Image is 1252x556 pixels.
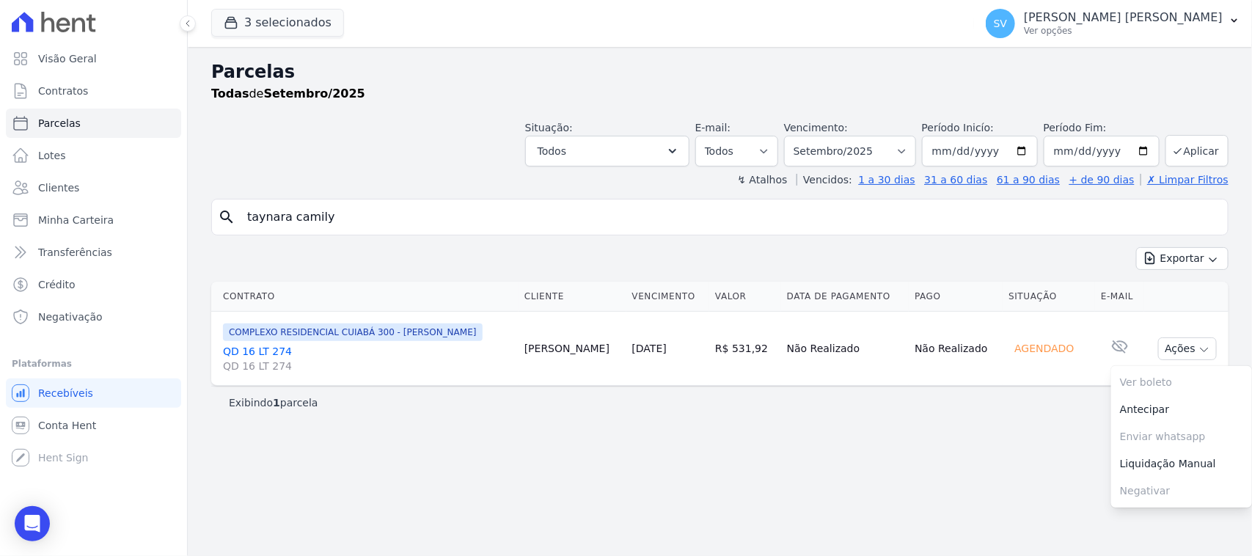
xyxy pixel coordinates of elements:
[709,282,781,312] th: Valor
[6,173,181,202] a: Clientes
[38,386,93,400] span: Recebíveis
[6,378,181,408] a: Recebíveis
[238,202,1222,232] input: Buscar por nome do lote ou do cliente
[211,87,249,100] strong: Todas
[1003,282,1095,312] th: Situação
[273,397,280,409] b: 1
[1158,337,1217,360] button: Ações
[6,302,181,332] a: Negativação
[38,84,88,98] span: Contratos
[38,245,112,260] span: Transferências
[909,282,1003,312] th: Pago
[6,205,181,235] a: Minha Carteira
[38,213,114,227] span: Minha Carteira
[211,59,1229,85] h2: Parcelas
[38,418,96,433] span: Conta Hent
[859,174,915,186] a: 1 a 30 dias
[211,282,519,312] th: Contrato
[709,312,781,386] td: R$ 531,92
[525,122,573,133] label: Situação:
[6,270,181,299] a: Crédito
[38,148,66,163] span: Lotes
[525,136,689,167] button: Todos
[1044,120,1160,136] label: Período Fim:
[781,282,909,312] th: Data de Pagamento
[974,3,1252,44] button: SV [PERSON_NAME] [PERSON_NAME] Ver opções
[797,174,852,186] label: Vencidos:
[1141,174,1229,186] a: ✗ Limpar Filtros
[538,142,566,160] span: Todos
[1111,369,1252,396] span: Ver boleto
[924,174,987,186] a: 31 a 60 dias
[38,277,76,292] span: Crédito
[922,122,994,133] label: Período Inicío:
[15,506,50,541] div: Open Intercom Messenger
[218,208,235,226] i: search
[223,359,513,373] span: QD 16 LT 274
[223,323,483,341] span: COMPLEXO RESIDENCIAL CUIABÁ 300 - [PERSON_NAME]
[737,174,787,186] label: ↯ Atalhos
[38,51,97,66] span: Visão Geral
[38,310,103,324] span: Negativação
[909,312,1003,386] td: Não Realizado
[12,355,175,373] div: Plataformas
[6,411,181,440] a: Conta Hent
[38,116,81,131] span: Parcelas
[781,312,909,386] td: Não Realizado
[784,122,848,133] label: Vencimento:
[1095,282,1144,312] th: E-mail
[223,344,513,373] a: QD 16 LT 274QD 16 LT 274
[6,109,181,138] a: Parcelas
[6,76,181,106] a: Contratos
[519,282,626,312] th: Cliente
[211,9,344,37] button: 3 selecionados
[38,180,79,195] span: Clientes
[6,44,181,73] a: Visão Geral
[1165,135,1229,167] button: Aplicar
[264,87,365,100] strong: Setembro/2025
[6,238,181,267] a: Transferências
[229,395,318,410] p: Exibindo parcela
[994,18,1007,29] span: SV
[632,343,667,354] a: [DATE]
[1024,25,1223,37] p: Ver opções
[1136,247,1229,270] button: Exportar
[519,312,626,386] td: [PERSON_NAME]
[626,282,710,312] th: Vencimento
[211,85,365,103] p: de
[695,122,731,133] label: E-mail:
[1008,338,1080,359] div: Agendado
[1069,174,1135,186] a: + de 90 dias
[997,174,1060,186] a: 61 a 90 dias
[1024,10,1223,25] p: [PERSON_NAME] [PERSON_NAME]
[6,141,181,170] a: Lotes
